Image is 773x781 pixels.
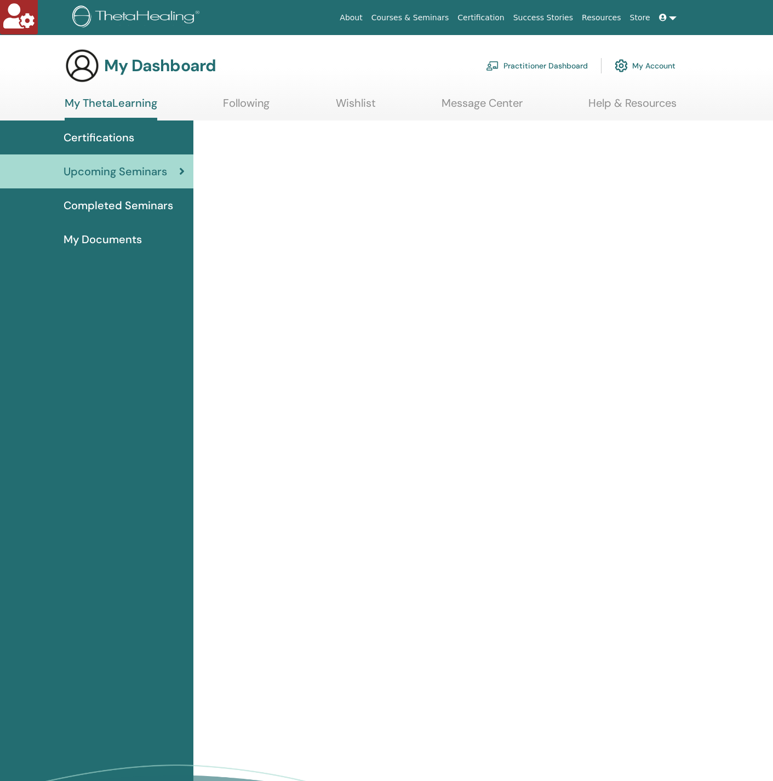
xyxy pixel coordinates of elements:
[626,8,655,28] a: Store
[65,48,100,83] img: generic-user-icon.jpg
[509,8,577,28] a: Success Stories
[223,96,270,118] a: Following
[64,197,173,214] span: Completed Seminars
[588,96,677,118] a: Help & Resources
[577,8,626,28] a: Resources
[453,8,508,28] a: Certification
[65,96,157,120] a: My ThetaLearning
[615,54,675,78] a: My Account
[486,61,499,71] img: chalkboard-teacher.svg
[442,96,523,118] a: Message Center
[64,129,134,146] span: Certifications
[104,56,216,76] h3: My Dashboard
[64,231,142,248] span: My Documents
[367,8,454,28] a: Courses & Seminars
[336,96,376,118] a: Wishlist
[486,54,588,78] a: Practitioner Dashboard
[615,56,628,75] img: cog.svg
[64,163,167,180] span: Upcoming Seminars
[72,5,203,30] img: logo.png
[335,8,367,28] a: About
